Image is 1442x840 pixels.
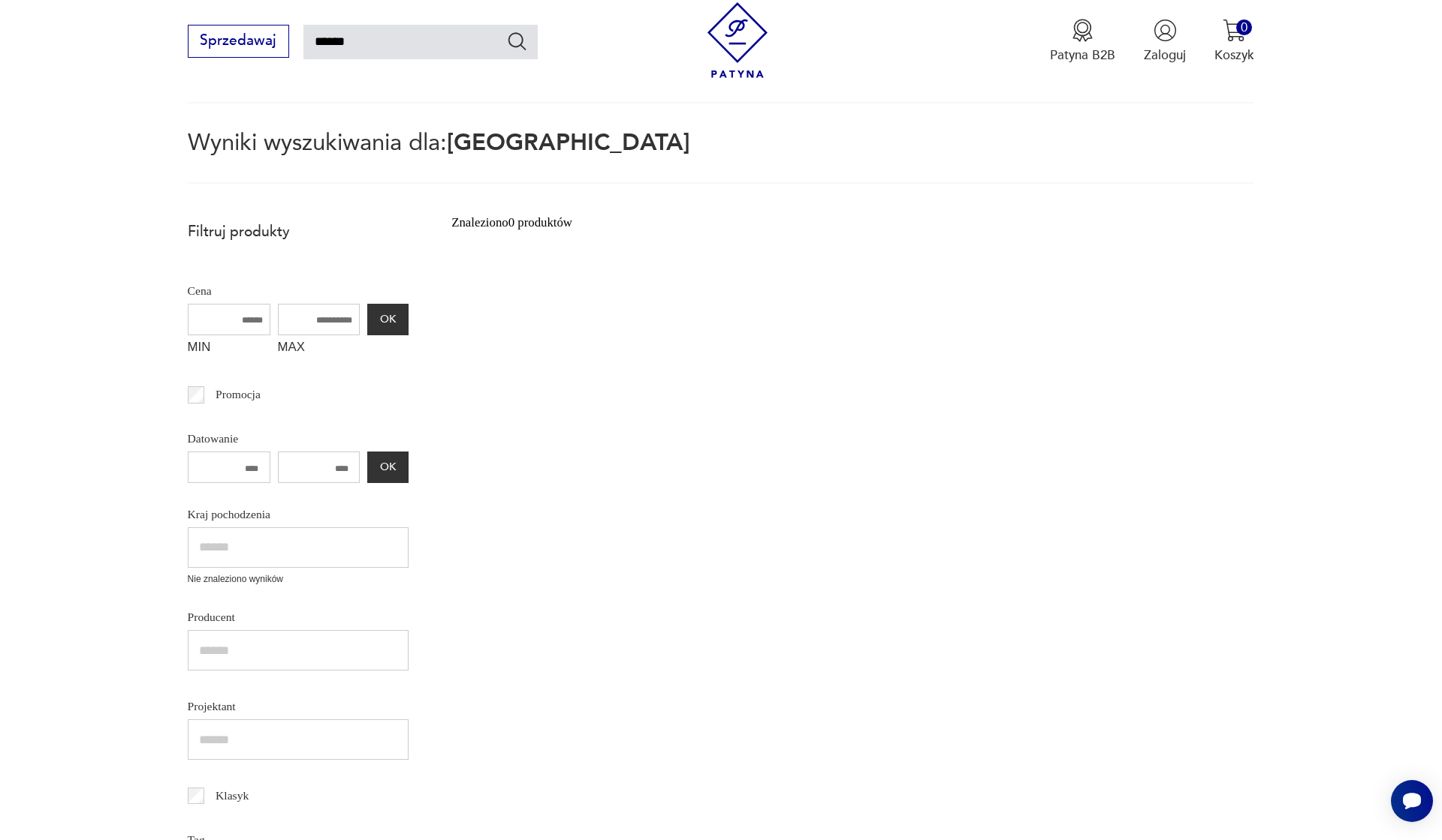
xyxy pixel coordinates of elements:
[188,572,409,586] p: Nie znaleziono wyników
[188,697,409,716] p: Projektant
[1050,19,1115,64] button: Patyna B2B
[367,304,408,335] button: OK
[1214,19,1254,64] button: 0Koszyk
[188,281,409,301] p: Cena
[700,2,776,78] img: Patyna - sklep z meblami i dekoracjami vintage
[1050,19,1115,64] a: Ikona medaluPatyna B2B
[1154,19,1177,42] img: Ikonka użytkownika
[188,132,1255,184] p: Wyniki wyszukiwania dla:
[1144,46,1186,64] p: Zaloguj
[1071,19,1094,42] img: Ikona medalu
[278,335,360,364] label: MAX
[188,25,289,58] button: Sprzedawaj
[367,451,408,483] button: OK
[188,335,270,364] label: MIN
[188,429,409,448] p: Datowanie
[1050,46,1115,64] p: Patyna B2B
[188,505,409,524] p: Kraj pochodzenia
[188,36,289,48] a: Sprzedawaj
[216,385,261,404] p: Promocja
[506,30,528,52] button: Szukaj
[216,786,249,805] p: Klasyk
[1144,19,1186,64] button: Zaloguj
[1391,780,1433,822] iframe: Smartsupp widget button
[188,607,409,627] p: Producent
[447,127,690,158] span: [GEOGRAPHIC_DATA]
[1214,46,1254,64] p: Koszyk
[451,213,572,232] div: Znaleziono 0 produktów
[1223,19,1246,42] img: Ikona koszyka
[188,222,409,241] p: Filtruj produkty
[1236,19,1252,35] div: 0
